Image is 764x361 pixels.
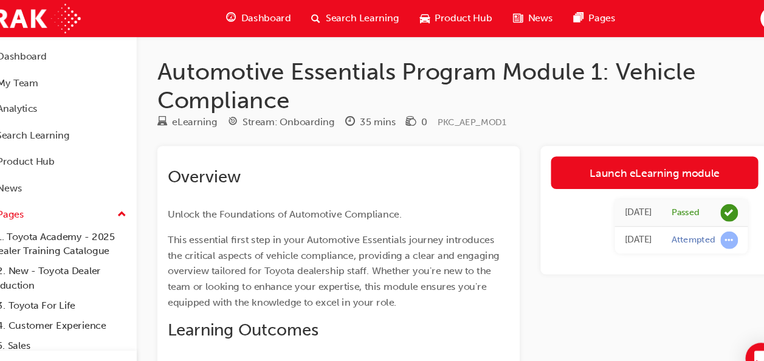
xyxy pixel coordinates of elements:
[11,146,20,157] span: car-icon
[174,106,230,122] div: Type
[576,10,601,24] span: Pages
[238,10,247,25] span: guage-icon
[740,10,754,24] span: KM
[184,194,402,205] span: Unlock the Foundations of Automotive Compliance.
[25,169,48,183] div: News
[174,53,745,106] h1: Automotive Essentials Program Module 1: Vehicle Compliance
[654,193,680,204] div: Passed
[11,72,20,83] span: people-icon
[25,144,78,158] div: Product Hub
[506,10,515,25] span: news-icon
[137,193,145,208] span: up-icon
[15,313,150,332] a: 05. Sales
[188,107,230,121] div: eLearning
[15,276,150,295] a: 03. Toyota For Life
[5,41,150,64] a: Dashboard
[25,95,63,109] div: Analytics
[318,10,326,25] span: search-icon
[349,106,397,122] div: Duration
[363,107,397,121] div: 35 mins
[6,4,103,31] img: Trak
[229,5,308,30] a: guage-iconDashboard
[5,189,150,211] button: Pages
[184,156,252,174] span: Overview
[308,5,409,30] a: search-iconSearch Learning
[436,109,500,119] span: Learning resource code
[562,10,571,25] span: pages-icon
[11,122,19,132] span: search-icon
[700,190,716,207] span: learningRecordVerb_PASS-icon
[5,165,150,187] a: News
[723,320,752,349] div: Open Intercom Messenger
[15,244,150,276] a: 02. New - Toyota Dealer Induction
[331,10,399,24] span: Search Learning
[174,109,184,120] span: learningResourceType_ELEARNING-icon
[496,5,552,30] a: news-iconNews
[700,216,716,232] span: learningRecordVerb_ATTEMPT-icon
[433,10,486,24] span: Product Hub
[419,10,428,25] span: car-icon
[11,47,20,58] span: guage-icon
[5,91,150,113] a: Analytics
[5,115,150,138] a: Search Learning
[25,70,63,84] div: My Team
[5,140,150,162] a: Product Hub
[407,109,416,120] span: money-icon
[134,337,143,352] span: prev-icon
[11,195,20,206] span: pages-icon
[407,106,426,122] div: Price
[409,5,496,30] a: car-iconProduct Hub
[552,5,611,30] a: pages-iconPages
[25,193,50,207] div: Pages
[421,107,426,121] div: 0
[737,7,758,28] button: KM
[184,298,325,317] span: Learning Outcomes
[252,10,298,24] span: Dashboard
[240,109,249,120] span: target-icon
[5,66,150,89] a: My Team
[349,109,359,120] span: clock-icon
[654,218,695,230] div: Attempted
[25,46,71,60] div: Dashboard
[11,97,20,108] span: chart-icon
[24,120,92,134] div: Search Learning
[15,294,150,313] a: 04. Customer Experience
[184,218,496,287] span: This essential first step in your Automotive Essentials journey introduces the critical aspects o...
[5,39,150,189] button: DashboardMy TeamAnalyticsSearch LearningProduct HubNews
[15,211,150,244] a: 01. Toyota Academy - 2025 Dealer Training Catalogue
[240,106,340,122] div: Stream
[254,107,340,121] div: Stream: Onboarding
[184,338,394,349] span: By the end of this module, learners will be able to:
[610,217,636,231] div: Tue Aug 26 2025 15:00:38 GMT+1000 (Australian Eastern Standard Time)
[542,146,735,176] a: Launch eLearning module
[520,10,543,24] span: News
[610,191,636,205] div: Tue Aug 26 2025 16:59:00 GMT+1000 (Australian Eastern Standard Time)
[11,171,20,182] span: news-icon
